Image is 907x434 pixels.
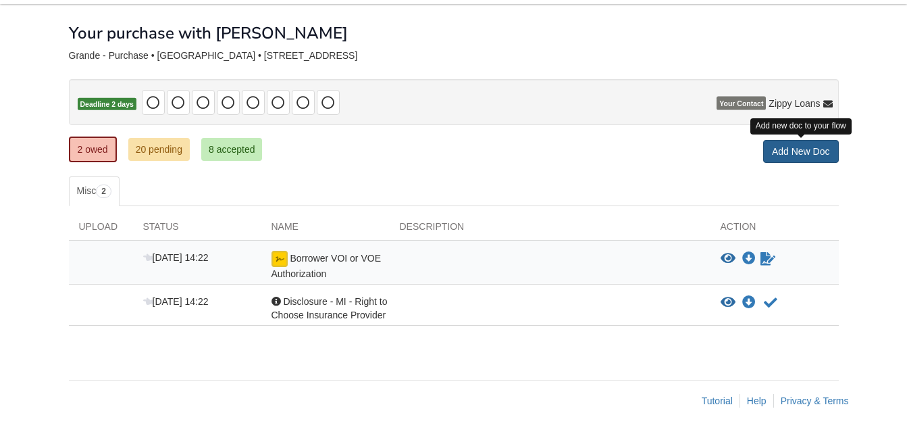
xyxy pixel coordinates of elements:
a: Download Borrower VOI or VOE Authorization [742,254,756,264]
div: Grande - Purchase • [GEOGRAPHIC_DATA] • [STREET_ADDRESS] [69,50,839,62]
div: Status [133,220,261,240]
span: Zippy Loans [769,97,820,110]
span: 2 [96,185,111,198]
span: [DATE] 14:22 [143,252,209,263]
a: Help [747,395,767,406]
span: Borrower VOI or VOE Authorization [271,253,381,279]
a: Misc [69,176,120,206]
a: Add New Doc [763,140,839,163]
a: 20 pending [128,138,190,161]
span: [DATE] 14:22 [143,296,209,307]
a: Waiting for your co-borrower to e-sign [759,251,777,267]
a: 8 accepted [201,138,263,161]
span: Your Contact [717,97,766,110]
a: 2 owed [69,137,117,162]
div: Upload [69,220,133,240]
img: esign [271,251,288,267]
div: Add new doc to your flow [750,118,852,134]
div: Action [710,220,839,240]
button: View Disclosure - MI - Right to Choose Insurance Provider [721,296,735,310]
h1: Your purchase with [PERSON_NAME] [69,24,348,42]
button: View Borrower VOI or VOE Authorization [721,252,735,266]
div: Description [390,220,710,240]
span: Disclosure - MI - Right to Choose Insurance Provider [271,296,388,320]
a: Download Disclosure - MI - Right to Choose Insurance Provider [742,297,756,308]
span: Deadline 2 days [78,98,136,111]
div: Name [261,220,390,240]
a: Tutorial [702,395,733,406]
button: Acknowledge receipt of document [762,295,779,311]
a: Privacy & Terms [781,395,849,406]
